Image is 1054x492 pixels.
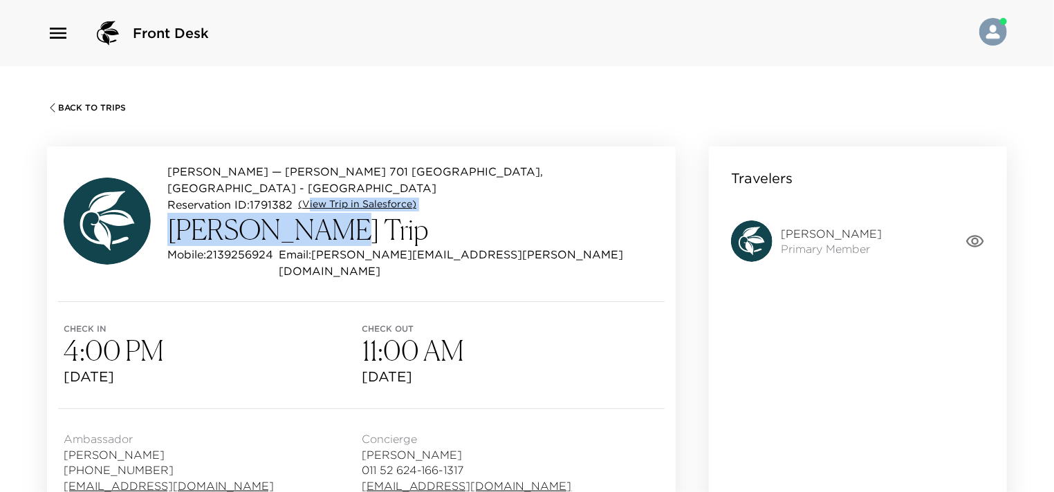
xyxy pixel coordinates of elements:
p: Reservation ID: 1791382 [167,196,293,213]
p: Email: [PERSON_NAME][EMAIL_ADDRESS][PERSON_NAME][DOMAIN_NAME] [279,246,659,279]
h3: 4:00 PM [64,334,362,367]
h3: 11:00 AM [362,334,660,367]
span: Concierge [362,431,572,446]
span: Ambassador [64,431,274,446]
span: [DATE] [362,367,660,386]
span: Check out [362,324,660,334]
span: [PERSON_NAME] [781,226,882,241]
img: logo [91,17,124,50]
p: Mobile: 2139256924 [167,246,273,279]
span: [PHONE_NUMBER] [64,462,274,477]
span: [PERSON_NAME] [362,447,572,462]
a: (View Trip in Salesforce) [298,198,416,211]
img: avatar.4afec266560d411620d96f9f038fe73f.svg [64,178,151,265]
span: Check in [64,324,362,334]
button: Back To Trips [47,102,126,113]
span: Back To Trips [58,103,126,113]
span: [PERSON_NAME] [64,447,274,462]
p: Travelers [731,169,793,188]
img: avatar.4afec266560d411620d96f9f038fe73f.svg [731,220,773,262]
h3: [PERSON_NAME] Trip [167,213,659,246]
span: [DATE] [64,367,362,386]
span: Primary Member [781,241,882,256]
p: [PERSON_NAME] — [PERSON_NAME] 701 [GEOGRAPHIC_DATA], [GEOGRAPHIC_DATA] - [GEOGRAPHIC_DATA] [167,163,659,196]
span: 011 52 624-166-1317 [362,462,572,477]
span: Front Desk [133,23,209,43]
img: User [979,18,1007,46]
